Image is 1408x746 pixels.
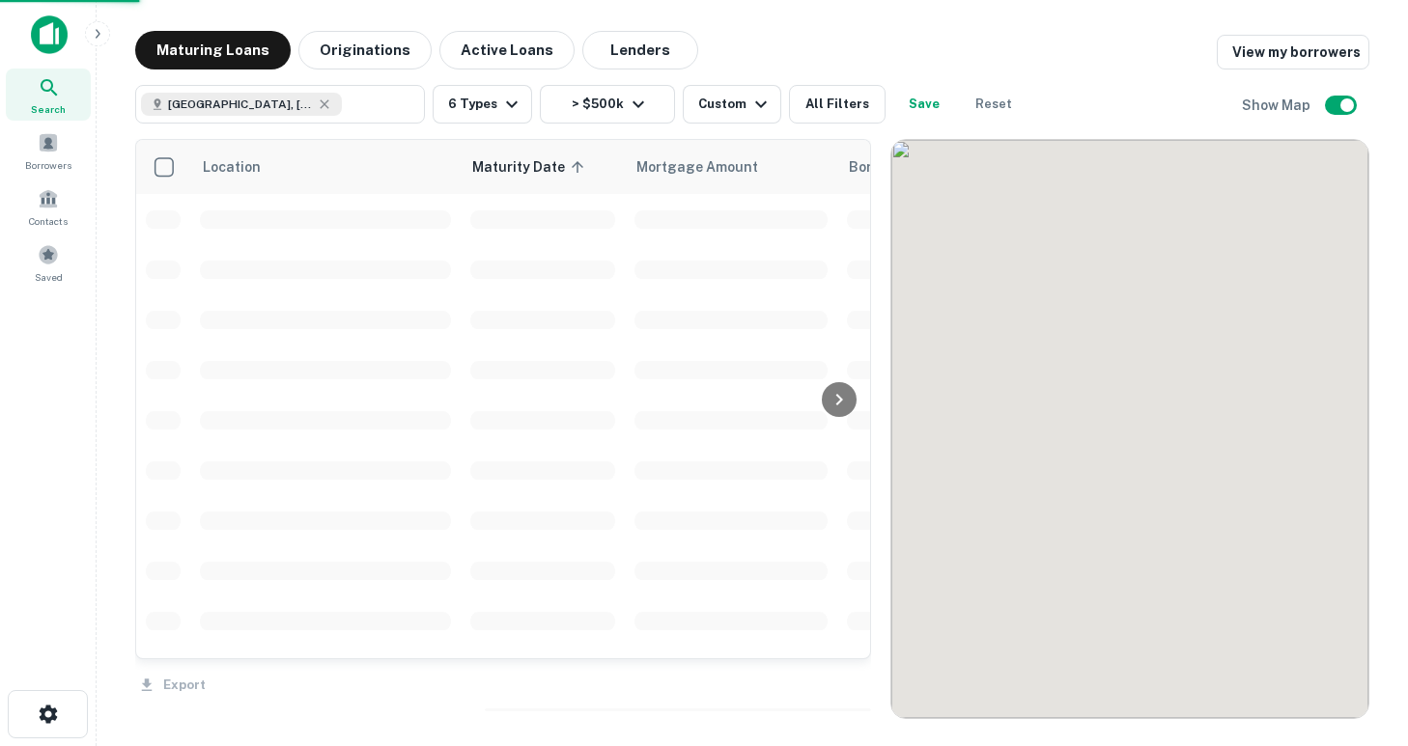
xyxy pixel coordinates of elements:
[698,93,773,116] div: Custom
[1242,95,1313,116] h6: Show Map
[461,140,625,194] th: Maturity Date
[1217,35,1369,69] a: View my borrowers
[6,69,91,121] a: Search
[168,96,313,113] span: [GEOGRAPHIC_DATA], [GEOGRAPHIC_DATA], [GEOGRAPHIC_DATA]
[789,85,886,124] button: All Filters
[1311,592,1408,684] iframe: Chat Widget
[31,101,66,117] span: Search
[963,85,1025,124] button: Reset
[202,155,261,179] span: Location
[439,31,575,69] button: Active Loans
[472,155,590,179] span: Maturity Date
[891,140,1368,718] div: 0
[6,236,91,289] a: Saved
[135,31,291,69] button: Maturing Loans
[31,15,68,54] img: capitalize-icon.png
[190,140,461,194] th: Location
[433,85,532,124] button: 6 Types
[35,269,63,285] span: Saved
[683,85,781,124] button: Custom
[6,124,91,177] a: Borrowers
[25,157,71,173] span: Borrowers
[893,85,955,124] button: Save your search to get updates of matches that match your search criteria.
[540,85,675,124] button: > $500k
[636,155,783,179] span: Mortgage Amount
[625,140,837,194] th: Mortgage Amount
[298,31,432,69] button: Originations
[29,213,68,229] span: Contacts
[6,180,91,233] a: Contacts
[582,31,698,69] button: Lenders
